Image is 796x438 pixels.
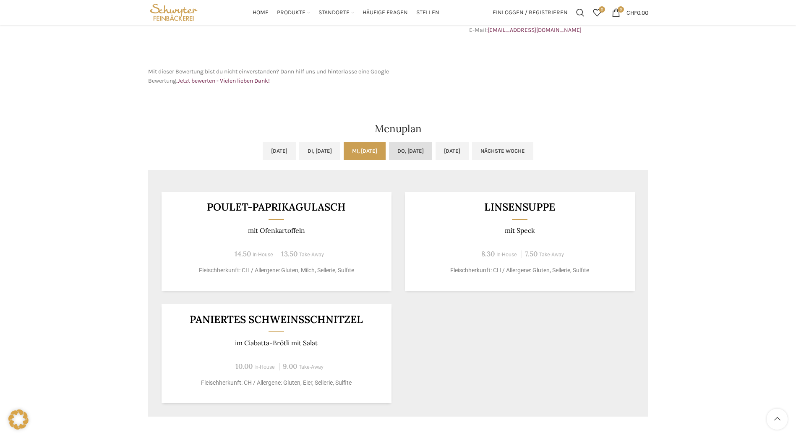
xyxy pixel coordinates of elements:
[148,124,648,134] h2: Menuplan
[415,202,624,212] h3: Linsensuppe
[626,9,637,16] span: CHF
[402,16,648,35] p: Telefon: E-Mail:
[481,249,495,258] span: 8.30
[318,4,354,21] a: Standorte
[172,266,381,275] p: Fleischherkunft: CH / Allergene: Gluten, Milch, Sellerie, Sulfite
[235,362,253,371] span: 10.00
[626,9,648,16] bdi: 0.00
[299,142,340,160] a: Di, [DATE]
[277,9,305,17] span: Produkte
[488,4,572,21] a: Einloggen / Registrieren
[525,249,538,258] span: 7.50
[344,142,386,160] a: Mi, [DATE]
[299,364,324,370] span: Take-Away
[172,314,381,325] h3: Paniertes Schweinsschnitzel
[415,227,624,235] p: mit Speck
[148,67,394,86] p: Mit dieser Bewertung bist du nicht einverstanden? Dann hilf uns und hinterlasse eine Google Bewer...
[283,362,297,371] span: 9.00
[496,252,517,258] span: In-House
[281,249,298,258] span: 13.50
[299,252,324,258] span: Take-Away
[599,6,605,13] span: 0
[172,202,381,212] h3: POULET-PAPRIKAGULASCH
[608,4,652,21] a: 0 CHF0.00
[488,26,582,34] a: [EMAIL_ADDRESS][DOMAIN_NAME]
[318,9,350,17] span: Standorte
[589,4,605,21] div: Meine Wunschliste
[172,378,381,387] p: Fleischherkunft: CH / Allergene: Gluten, Eier, Sellerie, Sulfite
[472,142,533,160] a: Nächste Woche
[589,4,605,21] a: 0
[253,4,269,21] a: Home
[389,142,432,160] a: Do, [DATE]
[263,142,296,160] a: [DATE]
[572,4,589,21] a: Suchen
[277,4,310,21] a: Produkte
[172,339,381,347] p: im Ciabatta-Brötli mit Salat
[254,364,275,370] span: In-House
[363,9,408,17] span: Häufige Fragen
[177,77,270,84] a: Jetzt bewerten - Vielen lieben Dank!
[493,10,568,16] span: Einloggen / Registrieren
[618,6,624,13] span: 0
[235,249,251,258] span: 14.50
[767,409,788,430] a: Scroll to top button
[415,266,624,275] p: Fleischherkunft: CH / Allergene: Gluten, Sellerie, Sulfite
[416,4,439,21] a: Stellen
[253,252,273,258] span: In-House
[363,4,408,21] a: Häufige Fragen
[148,8,200,16] a: Site logo
[539,252,564,258] span: Take-Away
[416,9,439,17] span: Stellen
[172,227,381,235] p: mit Ofenkartoffeln
[436,142,469,160] a: [DATE]
[204,4,488,21] div: Main navigation
[253,9,269,17] span: Home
